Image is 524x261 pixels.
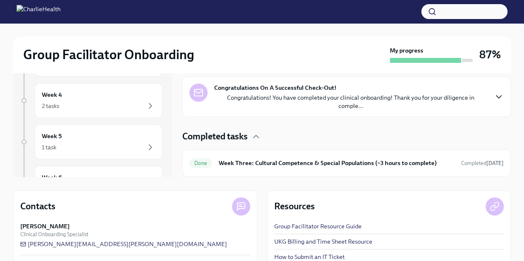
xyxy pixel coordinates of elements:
a: Group Facilitator Resource Guide [274,222,362,230]
h6: Week 4 [42,90,62,99]
p: Congratulations! You have completed your clinical onboarding! Thank you for your diligence in com... [214,93,487,110]
span: Done [189,160,212,166]
strong: My progress [390,46,423,55]
a: Week 6 [20,166,162,201]
a: Week 51 task [20,125,162,159]
a: Week 42 tasks [20,83,162,118]
strong: [PERSON_NAME] [20,222,70,230]
h6: Week 5 [42,132,62,141]
span: Clinical Onboarding Specialist [20,230,88,238]
span: Completed [461,160,504,166]
h6: Week Three: Cultural Competence & Special Populations (~3 hours to complete) [219,158,454,168]
h2: Group Facilitator Onboarding [23,46,194,63]
a: How to Submit an IT Ticket [274,253,345,261]
h4: Completed tasks [182,130,248,143]
h4: Contacts [20,200,56,213]
strong: Congratulations On A Successful Check-Out! [214,84,336,92]
a: UKG Billing and Time Sheet Resource [274,237,372,246]
strong: [DATE] [486,160,504,166]
div: 1 task [42,143,56,151]
div: 2 tasks [42,102,59,110]
img: CharlieHealth [17,5,60,18]
h3: 87% [479,47,501,62]
a: [PERSON_NAME][EMAIL_ADDRESS][PERSON_NAME][DOMAIN_NAME] [20,240,227,248]
h6: Week 6 [42,173,62,182]
a: DoneWeek Three: Cultural Competence & Special Populations (~3 hours to complete)Completed[DATE] [189,156,504,170]
h4: Resources [274,200,315,213]
div: Completed tasks [182,130,511,143]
